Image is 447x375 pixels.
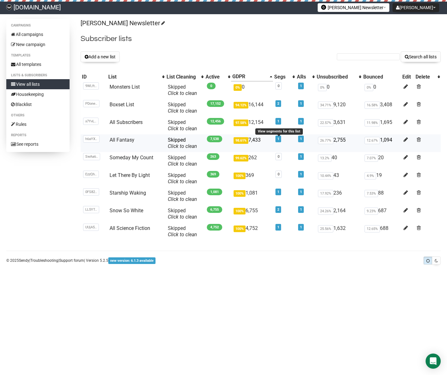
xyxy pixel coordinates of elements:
[277,137,279,141] a: 1
[318,84,327,91] span: 0%
[315,223,362,240] td: 1,632
[110,190,146,196] a: Starship Waking
[108,258,156,263] a: new version: 6.1.3 available
[108,257,156,264] span: new version: 6.1.3 available
[365,155,378,162] span: 7.07%
[6,257,156,264] p: © 2025 | | | Version 5.2.5
[168,155,197,167] span: Skipped
[207,136,222,142] span: 7,538
[168,208,197,220] span: Skipped
[318,155,331,162] span: 13.2%
[110,102,134,108] a: Boxset List
[300,190,302,194] a: 1
[300,84,302,88] a: 1
[365,225,380,232] span: 12.65%
[318,208,333,215] span: 24.26%
[6,59,70,69] a: All templates
[83,188,99,196] span: 0FS82..
[231,72,273,81] th: GDPR: Ascending sort applied, activate to apply a descending sort
[231,187,273,205] td: 1,081
[110,155,153,161] a: Someday My Count
[362,134,401,152] td: 1,094
[315,134,362,152] td: 2,755
[300,102,302,106] a: 1
[234,84,242,91] span: 0%
[83,224,99,231] span: UUjA5..
[168,84,197,96] span: Skipped
[234,208,246,214] span: 100%
[81,19,164,27] a: [PERSON_NAME] Newsletter
[168,143,197,149] a: Click to clean
[318,225,333,232] span: 25.56%
[81,33,441,44] h2: Subscriber lists
[300,172,302,176] a: 1
[362,152,401,170] td: 20
[81,72,107,81] th: ID: No sort applied, sorting is disabled
[168,119,197,132] span: Skipped
[82,74,106,80] div: ID
[300,137,302,141] a: 1
[168,196,197,202] a: Click to clean
[110,84,140,90] a: Monsters List
[207,100,224,107] span: 17,152
[365,172,376,179] span: 4.9%
[207,118,224,125] span: 12,456
[318,137,333,144] span: 26.77%
[277,119,279,123] a: 1
[402,74,413,80] div: Edit
[234,102,248,108] span: 94.12%
[110,137,134,143] a: All Fantasy
[110,172,150,178] a: Let There By Light
[278,155,280,159] a: 0
[6,132,70,139] li: Reports
[318,102,333,109] span: 34.71%
[6,139,70,149] a: See reports
[362,170,401,187] td: 19
[206,74,225,80] div: Active
[6,72,70,79] li: Lists & subscribers
[168,102,197,114] span: Skipped
[277,208,279,212] a: 2
[110,225,150,231] a: All Science Fiction
[207,153,219,160] span: 263
[393,3,439,12] button: [PERSON_NAME]
[234,155,248,161] span: 99.62%
[234,226,246,232] span: 100%
[168,225,197,237] span: Skipped
[315,72,362,81] th: Unsubscribed: No sort applied, activate to apply an ascending sort
[168,172,197,185] span: Skipped
[207,206,222,213] span: 6,755
[315,117,362,134] td: 3,631
[318,172,333,179] span: 10.44%
[277,102,279,106] a: 2
[300,119,302,123] a: 1
[231,223,273,240] td: 4,752
[300,208,302,212] a: 1
[231,117,273,134] td: 12,154
[6,112,70,119] li: Others
[168,126,197,132] a: Click to clean
[231,81,273,99] td: 0
[277,190,279,194] a: 1
[83,206,99,213] span: LL5YT..
[6,52,70,59] li: Templates
[234,137,248,144] span: 98.61%
[401,72,414,81] th: Edit: No sort applied, sorting is disabled
[232,73,267,80] div: GDPR
[168,179,197,185] a: Click to clean
[168,137,197,149] span: Skipped
[207,224,222,231] span: 4,752
[318,3,389,12] button: [PERSON_NAME] Newsletter
[83,135,99,143] span: h6aYX..
[234,120,248,126] span: 97.58%
[315,99,362,117] td: 9,120
[6,4,12,10] img: 723919483316218631d24955d4b81cd2
[362,99,401,117] td: 3,408
[110,208,143,214] a: Snow So White
[6,119,70,129] a: Rules
[362,223,401,240] td: 688
[168,214,197,220] a: Click to clean
[30,258,58,263] a: Troubleshooting
[300,155,302,159] a: 1
[168,90,197,96] a: Click to clean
